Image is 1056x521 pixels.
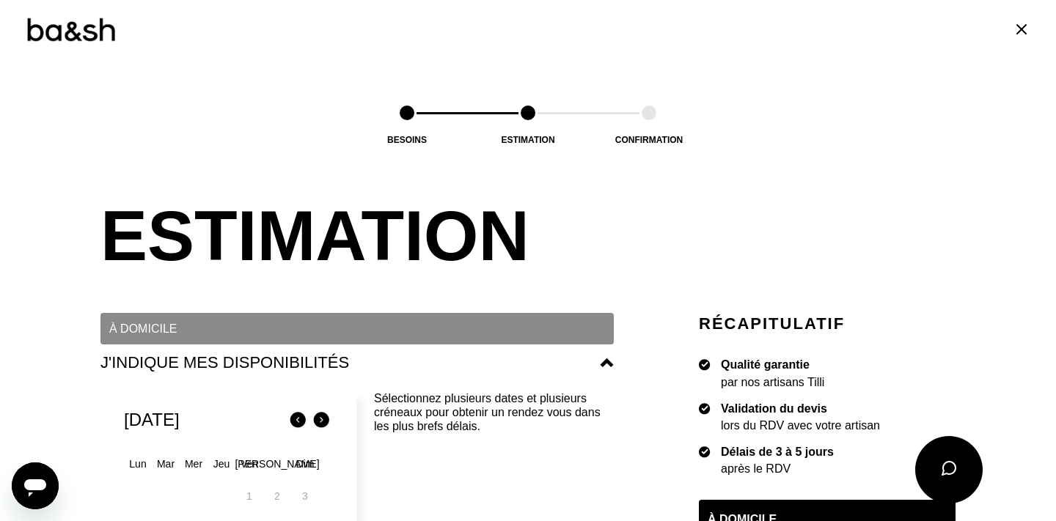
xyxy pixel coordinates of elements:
div: Confirmation [576,135,722,145]
div: après le RDV [721,462,834,476]
img: Logo ba&sh by Tilli [26,16,116,43]
h2: Récapitulatif [699,313,956,334]
img: icon list info [699,358,711,371]
img: icon list info [699,402,711,415]
h2: Estimation [100,193,956,278]
div: lors du RDV avec votre artisan [721,418,880,432]
div: [DATE] [124,410,180,431]
h2: J'indique mes disponibilités [100,352,600,373]
iframe: Bouton de lancement de la fenêtre de messagerie [12,462,59,509]
div: Délais de 3 à 5 jours [721,445,834,459]
img: icon list info [699,445,711,458]
div: Qualité garantie [721,358,824,372]
img: Mois précédent [286,409,309,432]
img: Mois suivant [309,409,333,432]
div: Estimation [455,135,601,145]
div: Validation du devis [721,402,880,415]
div: Besoins [334,135,480,145]
span: À domicile [109,322,605,336]
div: par nos artisans Tilli [721,375,824,389]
